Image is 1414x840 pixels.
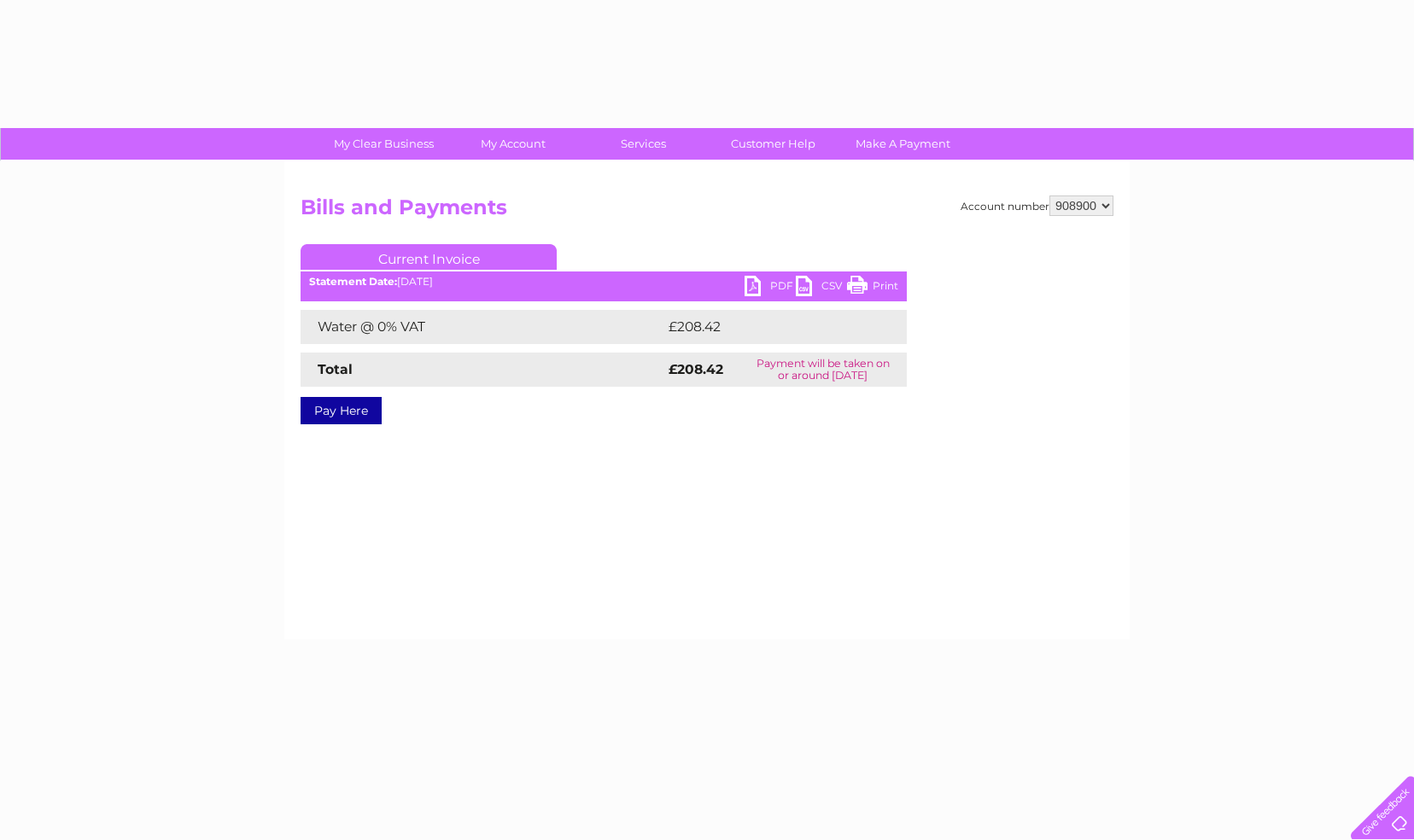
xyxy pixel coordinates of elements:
[669,361,723,377] strong: £208.42
[573,128,714,160] a: Services
[745,276,796,300] a: PDF
[443,128,584,160] a: My Account
[796,276,847,300] a: CSV
[301,397,382,424] a: Pay Here
[309,275,397,288] b: Statement Date:
[703,128,844,160] a: Customer Help
[301,244,557,270] a: Current Invoice
[664,310,877,344] td: £208.42
[301,276,907,288] div: [DATE]
[301,310,664,344] td: Water @ 0% VAT
[833,128,973,160] a: Make A Payment
[739,353,907,387] td: Payment will be taken on or around [DATE]
[313,128,454,160] a: My Clear Business
[847,276,898,300] a: Print
[301,195,1113,228] h2: Bills and Payments
[961,195,1113,216] div: Account number
[318,361,353,377] strong: Total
